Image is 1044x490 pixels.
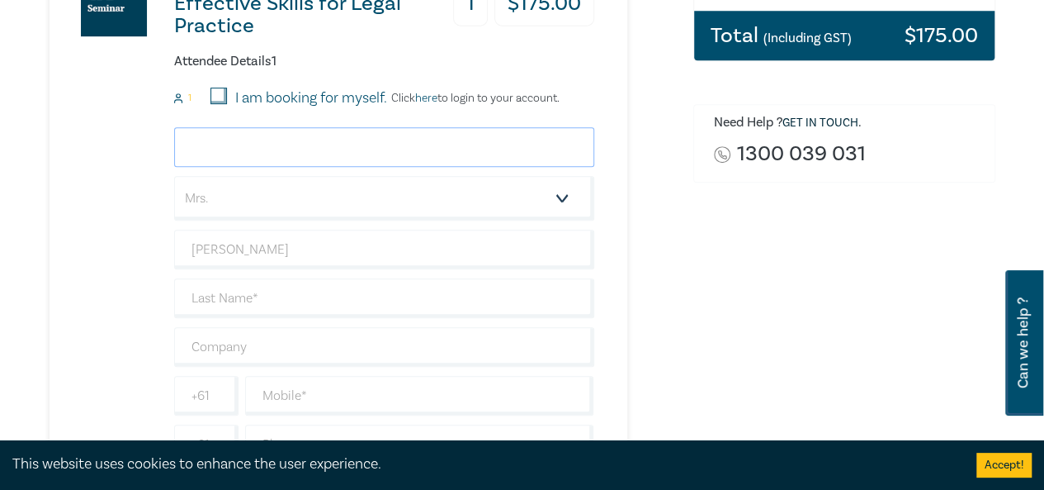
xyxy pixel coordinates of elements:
input: +61 [174,425,239,464]
small: 1 [188,93,191,104]
label: I am booking for myself. [235,88,387,109]
input: Phone [245,425,594,464]
div: This website uses cookies to enhance the user experience. [12,454,952,475]
input: +61 [174,376,239,416]
span: Can we help ? [1015,280,1031,406]
a: Get in touch [782,116,858,131]
input: Mobile* [245,376,594,416]
a: 1300 039 031 [737,143,866,165]
input: Attendee Email* [174,127,594,167]
small: (Including GST) [763,30,852,46]
h6: Attendee Details 1 [174,54,594,69]
a: here [415,91,437,106]
h3: $ 175.00 [905,25,978,46]
input: Company [174,327,594,367]
input: First Name* [174,230,594,269]
input: Last Name* [174,278,594,318]
button: Accept cookies [976,453,1032,478]
p: Click to login to your account. [387,92,560,105]
h6: Need Help ? . [714,115,982,131]
h3: Total [711,25,852,46]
